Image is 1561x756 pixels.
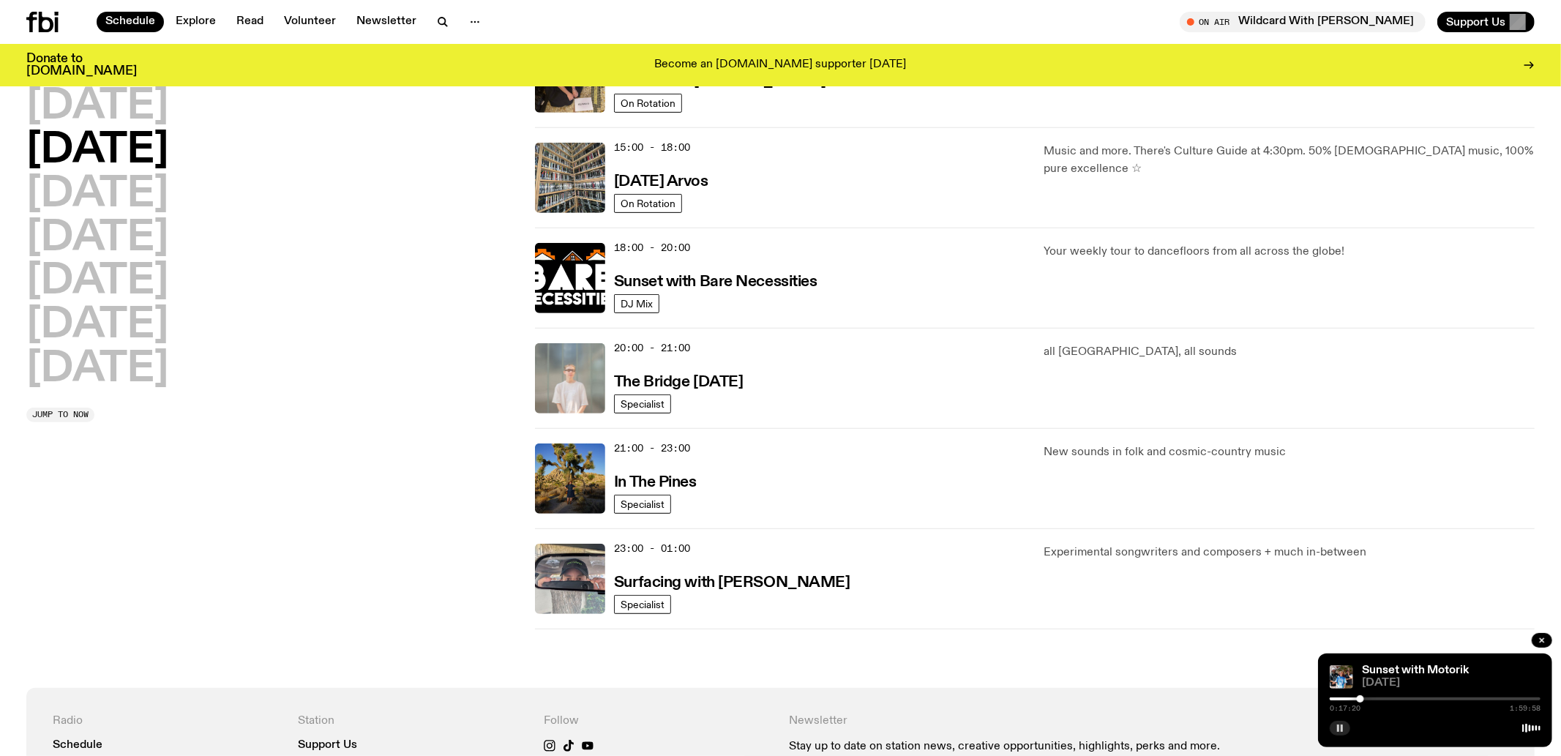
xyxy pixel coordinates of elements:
[614,575,850,591] h3: Surfacing with [PERSON_NAME]
[790,740,1263,754] p: Stay up to date on station news, creative opportunities, highlights, perks and more.
[535,343,605,413] img: Mara stands in front of a frosted glass wall wearing a cream coloured t-shirt and black glasses. ...
[614,542,690,555] span: 23:00 - 01:00
[621,398,665,409] span: Specialist
[621,298,653,309] span: DJ Mix
[544,714,772,728] h4: Follow
[614,194,682,213] a: On Rotation
[348,12,425,32] a: Newsletter
[26,305,168,346] button: [DATE]
[614,171,708,190] a: [DATE] Arvos
[26,408,94,422] button: Jump to now
[1180,12,1426,32] button: On AirWildcard With [PERSON_NAME]
[614,274,817,290] h3: Sunset with Bare Necessities
[26,349,168,390] button: [DATE]
[614,495,671,514] a: Specialist
[621,498,665,509] span: Specialist
[621,599,665,610] span: Specialist
[26,218,168,259] button: [DATE]
[614,572,850,591] a: Surfacing with [PERSON_NAME]
[26,86,168,127] button: [DATE]
[1330,705,1360,712] span: 0:17:20
[1510,705,1541,712] span: 1:59:58
[614,294,659,313] a: DJ Mix
[614,241,690,255] span: 18:00 - 20:00
[535,243,605,313] img: Bare Necessities
[790,714,1263,728] h4: Newsletter
[1044,343,1535,361] p: all [GEOGRAPHIC_DATA], all sounds
[228,12,272,32] a: Read
[1446,15,1505,29] span: Support Us
[655,59,907,72] p: Become an [DOMAIN_NAME] supporter [DATE]
[614,272,817,290] a: Sunset with Bare Necessities
[535,143,605,213] img: A corner shot of the fbi music library
[32,411,89,419] span: Jump to now
[1362,678,1541,689] span: [DATE]
[614,475,697,490] h3: In The Pines
[614,174,708,190] h3: [DATE] Arvos
[614,94,682,113] a: On Rotation
[535,444,605,514] img: Johanna stands in the middle distance amongst a desert scene with large cacti and trees. She is w...
[614,375,744,390] h3: The Bridge [DATE]
[1044,444,1535,461] p: New sounds in folk and cosmic-country music
[614,394,671,413] a: Specialist
[1437,12,1535,32] button: Support Us
[1362,665,1469,676] a: Sunset with Motorik
[167,12,225,32] a: Explore
[614,372,744,390] a: The Bridge [DATE]
[26,174,168,215] button: [DATE]
[1044,544,1535,561] p: Experimental songwriters and composers + much in-between
[1044,243,1535,261] p: Your weekly tour to dancefloors from all across the globe!
[1044,143,1535,178] p: Music and more. There's Culture Guide at 4:30pm. 50% [DEMOGRAPHIC_DATA] music, 100% pure excellen...
[299,714,527,728] h4: Station
[299,740,358,751] a: Support Us
[53,740,102,751] a: Schedule
[53,714,281,728] h4: Radio
[621,198,675,209] span: On Rotation
[26,53,137,78] h3: Donate to [DOMAIN_NAME]
[275,12,345,32] a: Volunteer
[614,141,690,154] span: 15:00 - 18:00
[614,595,671,614] a: Specialist
[26,130,168,171] button: [DATE]
[614,472,697,490] a: In The Pines
[26,261,168,302] button: [DATE]
[97,12,164,32] a: Schedule
[621,97,675,108] span: On Rotation
[614,441,690,455] span: 21:00 - 23:00
[1330,665,1353,689] img: Andrew, Reenie, and Pat stand in a row, smiling at the camera, in dappled light with a vine leafe...
[614,341,690,355] span: 20:00 - 21:00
